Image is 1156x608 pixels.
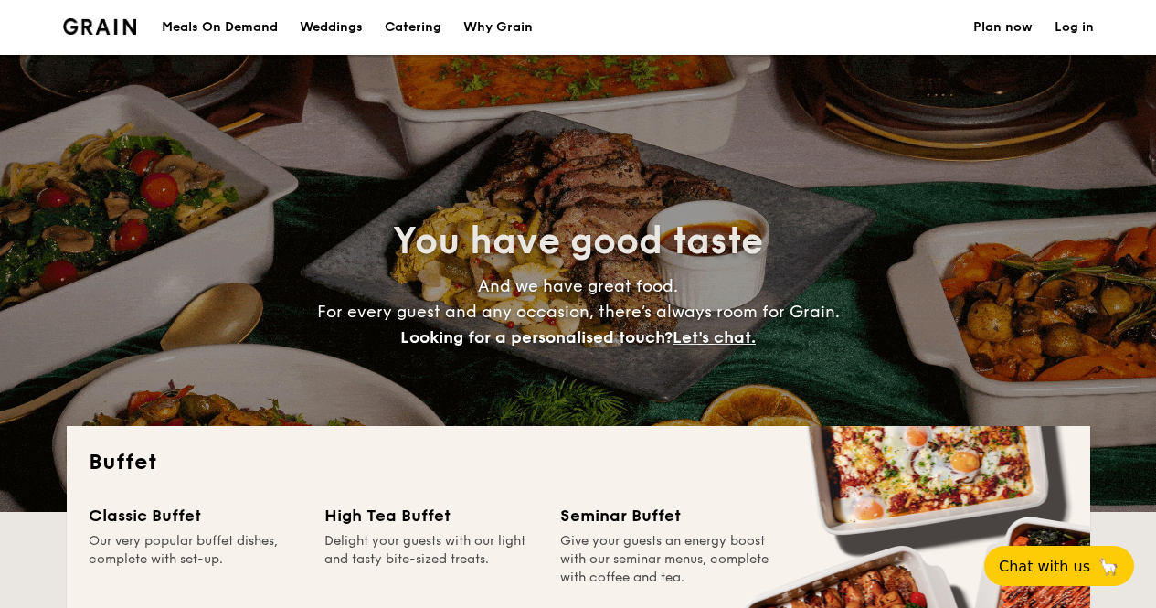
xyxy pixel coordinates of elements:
div: Give your guests an energy boost with our seminar menus, complete with coffee and tea. [560,532,774,587]
div: Delight your guests with our light and tasty bite-sized treats. [324,532,538,587]
div: Seminar Buffet [560,503,774,528]
img: Grain [63,18,137,35]
button: Chat with us🦙 [984,546,1134,586]
div: High Tea Buffet [324,503,538,528]
div: Our very popular buffet dishes, complete with set-up. [89,532,302,587]
span: 🦙 [1098,556,1119,577]
span: Let's chat. [673,327,756,347]
span: And we have great food. For every guest and any occasion, there’s always room for Grain. [317,276,840,347]
span: Looking for a personalised touch? [400,327,673,347]
span: You have good taste [393,219,763,263]
span: Chat with us [999,558,1090,575]
h2: Buffet [89,448,1068,477]
div: Classic Buffet [89,503,302,528]
a: Logotype [63,18,137,35]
